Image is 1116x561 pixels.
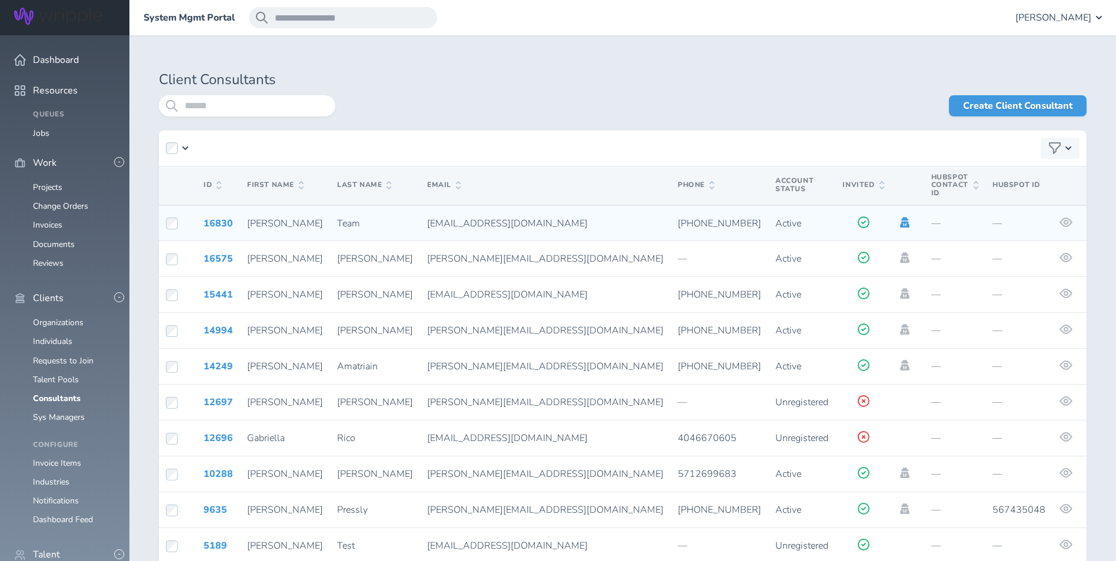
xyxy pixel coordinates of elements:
p: — [992,218,1045,229]
a: 16830 [204,217,233,230]
img: Wripple [14,8,102,25]
p: — [992,469,1045,479]
span: Talent [33,549,60,560]
a: Projects [33,182,62,193]
span: Active [775,324,801,337]
span: [PERSON_NAME] [247,324,323,337]
span: [PERSON_NAME] [247,503,323,516]
a: Impersonate [898,252,911,263]
span: [PERSON_NAME] [247,217,323,230]
span: [EMAIL_ADDRESS][DOMAIN_NAME] [427,539,588,552]
span: [PERSON_NAME][EMAIL_ADDRESS][DOMAIN_NAME] [427,252,664,265]
button: - [114,292,124,302]
span: Active [775,252,801,265]
a: Invoices [33,219,62,231]
span: [PERSON_NAME][EMAIL_ADDRESS][DOMAIN_NAME] [427,360,664,373]
span: [EMAIL_ADDRESS][DOMAIN_NAME] [427,217,588,230]
span: Phone [678,181,714,189]
a: Requests to Join [33,355,94,366]
span: [PHONE_NUMBER] [678,324,761,337]
span: [PHONE_NUMBER] [678,503,761,516]
span: Last Name [337,181,391,189]
p: — [931,433,978,443]
span: [PERSON_NAME][EMAIL_ADDRESS][DOMAIN_NAME] [427,324,664,337]
span: Gabriella [247,432,285,445]
span: [EMAIL_ADDRESS][DOMAIN_NAME] [427,288,588,301]
p: — [678,253,761,264]
span: Clients [33,293,64,303]
span: [PERSON_NAME] [247,360,323,373]
p: — [992,253,1045,264]
p: — [931,540,978,551]
span: Active [775,467,801,480]
span: 5712699683 [678,467,737,480]
a: Consultants [33,393,81,404]
span: Account Status [775,176,814,193]
a: Talent Pools [33,374,79,385]
span: Unregistered [775,396,828,409]
p: — [992,361,1045,372]
span: [PERSON_NAME][EMAIL_ADDRESS][DOMAIN_NAME] [427,396,664,409]
a: 10288 [204,467,233,480]
a: 14994 [204,324,233,337]
a: Impersonate [898,467,911,478]
p: — [931,469,978,479]
span: [PERSON_NAME][EMAIL_ADDRESS][DOMAIN_NAME] [427,503,664,516]
button: - [114,157,124,167]
a: Change Orders [33,201,88,212]
a: 15441 [204,288,233,301]
span: Pressly [337,503,368,516]
p: — [931,397,978,408]
span: Active [775,503,801,516]
p: — [992,289,1045,300]
span: Invited [842,181,884,189]
a: Individuals [33,336,72,347]
a: Create Client Consultant [949,95,1087,116]
a: 12697 [204,396,233,409]
span: 567435048 [992,503,1045,516]
p: — [678,397,761,408]
span: [PHONE_NUMBER] [678,217,761,230]
a: Impersonate [898,360,911,370]
span: [PERSON_NAME] [247,467,323,480]
span: [PERSON_NAME] [247,539,323,552]
p: — [992,397,1045,408]
span: [PERSON_NAME] [337,396,413,409]
span: HubSpot Id [992,180,1040,189]
span: 4046670605 [678,432,737,445]
span: [PERSON_NAME] [337,288,413,301]
span: Active [775,288,801,301]
a: 9635 [204,503,227,516]
a: Jobs [33,128,49,139]
a: System Mgmt Portal [144,12,235,23]
span: [PERSON_NAME] [337,467,413,480]
a: Dashboard Feed [33,514,93,525]
span: Email [427,181,461,189]
span: First Name [247,181,304,189]
p: — [992,433,1045,443]
span: [PERSON_NAME] [337,324,413,337]
span: ID [204,181,221,189]
p: — [931,218,978,229]
a: 16575 [204,252,233,265]
p: — [992,540,1045,551]
span: Work [33,158,56,168]
span: Hubspot Contact Id [931,173,978,198]
span: Rico [337,432,355,445]
span: Active [775,360,801,373]
a: Impersonate [898,288,911,299]
button: [PERSON_NAME] [1015,7,1102,28]
span: [EMAIL_ADDRESS][DOMAIN_NAME] [427,432,588,445]
h4: Queues [33,111,115,119]
p: — [931,361,978,372]
span: Amatriain [337,360,378,373]
a: Industries [33,476,69,487]
p: — [678,540,761,551]
a: Documents [33,239,75,250]
p: — [992,325,1045,336]
a: Notifications [33,495,79,506]
span: [PERSON_NAME] [337,252,413,265]
p: — [931,289,978,300]
a: Invoice Items [33,458,81,469]
span: Unregistered [775,432,828,445]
